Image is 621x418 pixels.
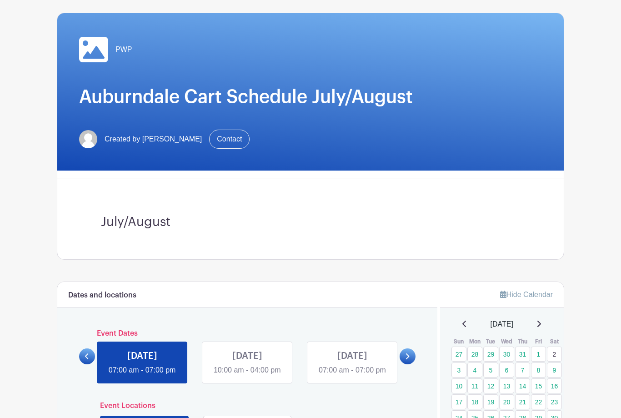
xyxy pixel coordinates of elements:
[483,363,498,378] a: 5
[547,363,562,378] a: 9
[451,394,466,409] a: 17
[95,329,400,338] h6: Event Dates
[531,394,546,409] a: 22
[451,337,467,346] th: Sun
[546,337,562,346] th: Sat
[101,215,520,230] h3: July/August
[451,363,466,378] a: 3
[467,347,482,362] a: 28
[467,363,482,378] a: 4
[483,378,498,393] a: 12
[531,337,546,346] th: Fri
[515,394,530,409] a: 21
[115,44,132,55] span: PWP
[499,378,514,393] a: 13
[531,347,546,362] a: 1
[483,347,498,362] a: 29
[79,130,97,148] img: default-ce2991bfa6775e67f084385cd625a349d9dcbb7a52a09fb2fda1e96e2d18dcdb.png
[491,319,513,330] span: [DATE]
[547,347,562,362] a: 2
[531,363,546,378] a: 8
[93,402,402,410] h6: Event Locations
[467,394,482,409] a: 18
[500,291,553,298] a: Hide Calendar
[499,363,514,378] a: 6
[547,394,562,409] a: 23
[451,347,466,362] a: 27
[451,378,466,393] a: 10
[515,347,530,362] a: 31
[531,378,546,393] a: 15
[467,337,483,346] th: Mon
[499,337,515,346] th: Wed
[68,291,136,300] h6: Dates and locations
[515,337,531,346] th: Thu
[499,347,514,362] a: 30
[483,394,498,409] a: 19
[515,378,530,393] a: 14
[547,378,562,393] a: 16
[209,130,250,149] a: Contact
[467,378,482,393] a: 11
[499,394,514,409] a: 20
[105,134,202,145] span: Created by [PERSON_NAME]
[515,363,530,378] a: 7
[79,86,542,108] h1: Auburndale Cart Schedule July/August
[483,337,499,346] th: Tue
